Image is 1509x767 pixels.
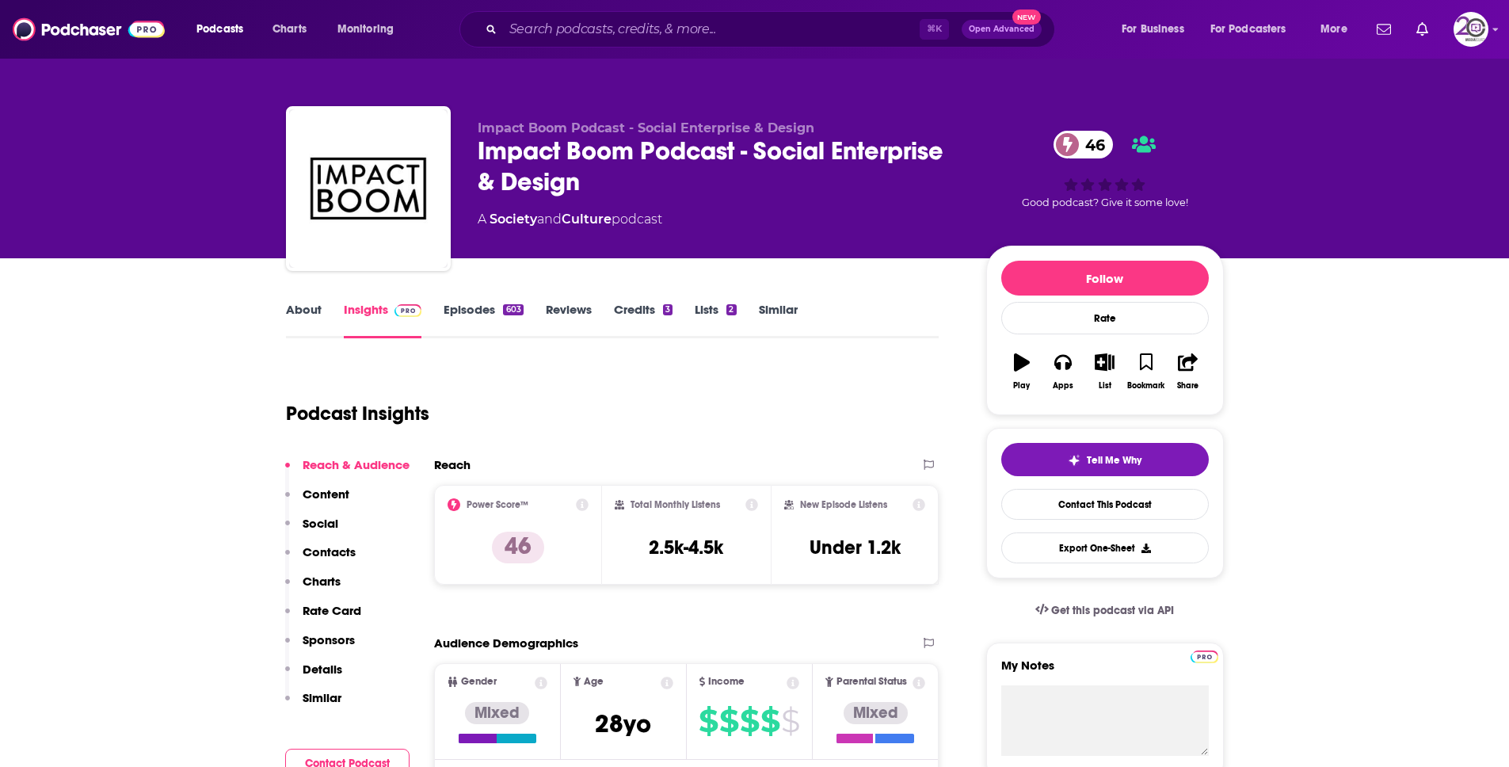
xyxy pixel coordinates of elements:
p: Similar [303,690,341,705]
p: Details [303,662,342,677]
div: List [1099,381,1111,391]
img: Impact Boom Podcast - Social Enterprise & Design [289,109,448,268]
span: and [537,212,562,227]
button: Export One-Sheet [1001,532,1209,563]
button: open menu [326,17,414,42]
span: Impact Boom Podcast - Social Enterprise & Design [478,120,814,135]
button: open menu [1111,17,1204,42]
h1: Podcast Insights [286,402,429,425]
div: 603 [503,304,523,315]
div: A podcast [478,210,662,229]
p: Sponsors [303,632,355,647]
span: Income [708,677,745,687]
span: Good podcast? Give it some love! [1022,197,1188,208]
h2: Audience Demographics [434,635,578,651]
div: 2 [726,304,736,315]
h2: Reach [434,457,471,472]
a: Show notifications dropdown [1410,16,1435,43]
span: Charts [272,18,307,40]
button: Follow [1001,261,1209,296]
a: Show notifications dropdown [1370,16,1397,43]
button: Contacts [285,544,356,574]
button: open menu [1200,17,1309,42]
span: Monitoring [337,18,394,40]
button: tell me why sparkleTell Me Why [1001,443,1209,476]
button: Social [285,516,338,545]
p: Content [303,487,349,502]
span: 46 [1069,131,1113,158]
h2: Power Score™ [467,499,528,510]
p: 46 [492,532,544,563]
a: Reviews [546,302,592,338]
button: Rate Card [285,603,361,632]
button: Sponsors [285,632,355,662]
span: $ [699,708,718,734]
span: $ [719,708,738,734]
span: 28 yo [595,708,651,739]
button: Bookmark [1126,343,1167,400]
span: $ [781,708,799,734]
span: Open Advanced [969,25,1035,33]
div: 3 [663,304,673,315]
span: Gender [461,677,497,687]
a: About [286,302,322,338]
a: Episodes603 [444,302,523,338]
span: New [1012,10,1041,25]
span: $ [740,708,759,734]
img: tell me why sparkle [1068,454,1080,467]
a: Get this podcast via API [1023,591,1187,630]
span: For Business [1122,18,1184,40]
img: Podchaser Pro [394,304,422,317]
p: Rate Card [303,603,361,618]
a: Contact This Podcast [1001,489,1209,520]
span: Age [584,677,604,687]
input: Search podcasts, credits, & more... [503,17,920,42]
span: Podcasts [196,18,243,40]
span: Parental Status [836,677,907,687]
h3: Under 1.2k [810,536,901,559]
span: For Podcasters [1210,18,1286,40]
img: Podchaser - Follow, Share and Rate Podcasts [13,14,165,44]
button: Play [1001,343,1042,400]
div: Share [1177,381,1198,391]
button: Reach & Audience [285,457,410,487]
p: Charts [303,574,341,589]
div: Mixed [465,702,529,724]
a: Society [490,212,537,227]
h3: 2.5k-4.5k [649,536,723,559]
div: Mixed [844,702,908,724]
button: open menu [1309,17,1367,42]
a: Pro website [1191,648,1218,663]
h2: New Episode Listens [800,499,887,510]
a: Credits3 [614,302,673,338]
p: Contacts [303,544,356,559]
button: Share [1167,343,1208,400]
span: Tell Me Why [1087,454,1141,467]
button: Content [285,487,349,516]
a: InsightsPodchaser Pro [344,302,422,338]
button: Details [285,662,342,691]
button: Open AdvancedNew [962,20,1042,39]
span: More [1320,18,1347,40]
button: Charts [285,574,341,603]
div: 46Good podcast? Give it some love! [986,120,1224,219]
a: Charts [262,17,316,42]
p: Social [303,516,338,531]
span: $ [760,708,779,734]
div: Search podcasts, credits, & more... [474,11,1070,48]
button: List [1084,343,1125,400]
a: 46 [1054,131,1113,158]
div: Bookmark [1127,381,1164,391]
button: Show profile menu [1454,12,1488,47]
span: ⌘ K [920,19,949,40]
button: Similar [285,690,341,719]
button: open menu [185,17,264,42]
span: Get this podcast via API [1051,604,1174,617]
div: Rate [1001,302,1209,334]
span: Logged in as kvolz [1454,12,1488,47]
p: Reach & Audience [303,457,410,472]
a: Similar [759,302,798,338]
a: Culture [562,212,612,227]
